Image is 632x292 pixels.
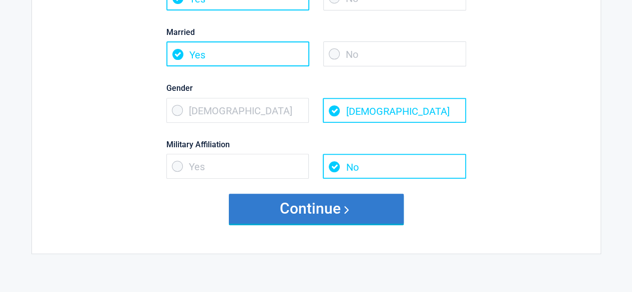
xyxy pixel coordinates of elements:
[323,154,466,179] span: No
[166,98,309,123] span: [DEMOGRAPHIC_DATA]
[323,98,466,123] span: [DEMOGRAPHIC_DATA]
[166,25,466,39] label: Married
[166,138,466,151] label: Military Affiliation
[166,154,309,179] span: Yes
[323,41,466,66] span: No
[166,81,466,95] label: Gender
[166,41,309,66] span: Yes
[229,194,404,224] button: Continue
